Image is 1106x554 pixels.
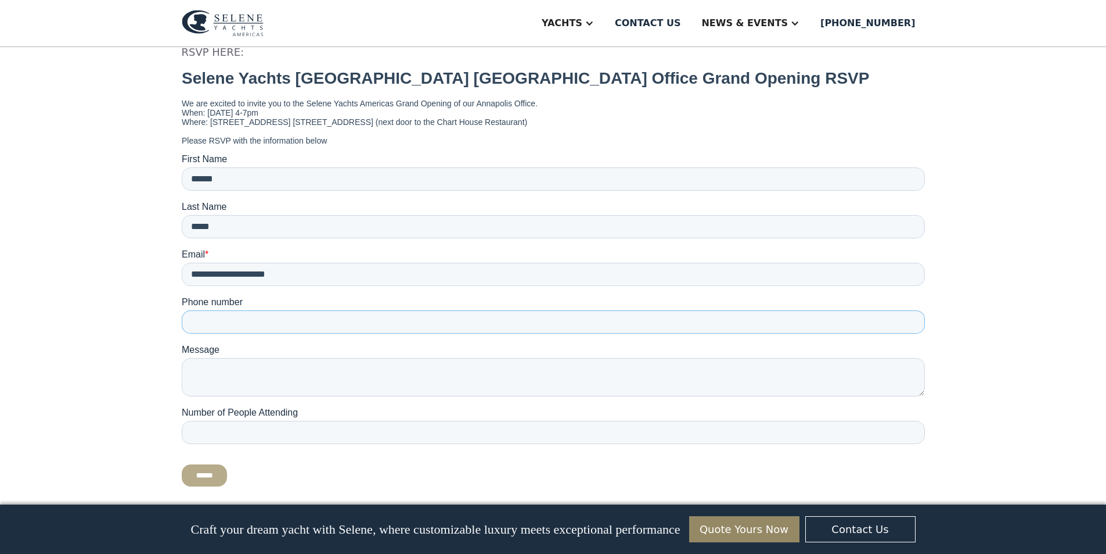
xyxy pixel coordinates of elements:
a: Contact Us [805,516,916,542]
div: [PHONE_NUMBER] [820,16,915,30]
p: Craft your dream yacht with Selene, where customizable luxury meets exceptional performance [190,522,680,537]
div: Contact us [615,16,681,30]
p: RSVP HERE: [182,44,925,60]
iframe: Form 0 [182,69,925,507]
div: Yachts [542,16,582,30]
a: Quote Yours Now [689,516,799,542]
div: News & EVENTS [701,16,788,30]
img: logo [182,10,264,37]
